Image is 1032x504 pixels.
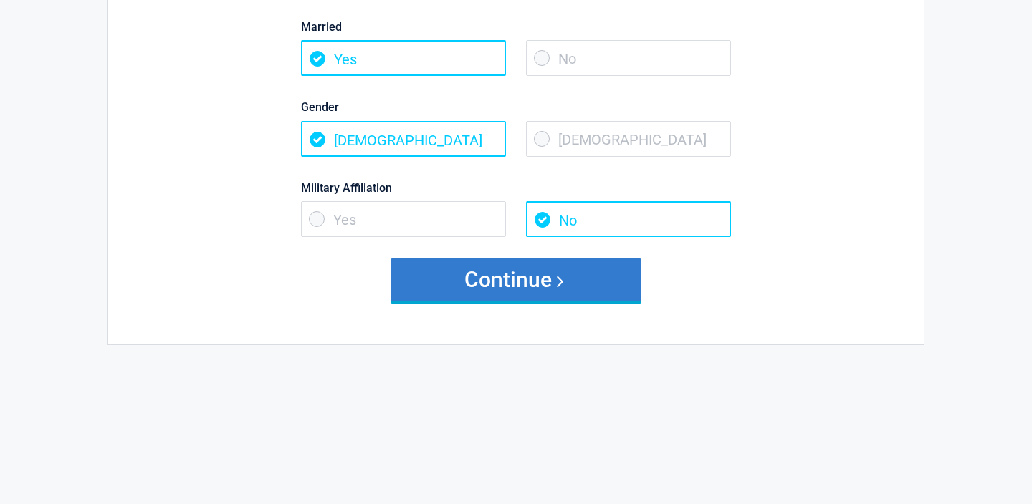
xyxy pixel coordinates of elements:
[301,201,506,237] span: Yes
[391,258,641,301] button: Continue
[301,121,506,157] span: [DEMOGRAPHIC_DATA]
[301,178,731,198] label: Military Affiliation
[526,40,731,76] span: No
[526,201,731,237] span: No
[526,121,731,157] span: [DEMOGRAPHIC_DATA]
[301,40,506,76] span: Yes
[301,17,731,37] label: Married
[301,97,731,117] label: Gender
